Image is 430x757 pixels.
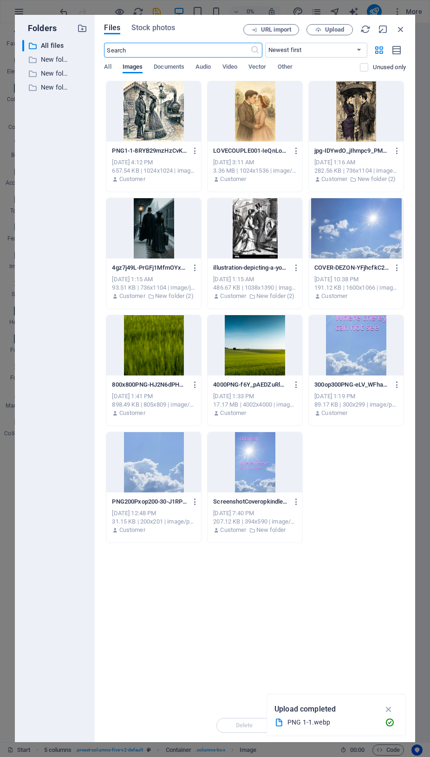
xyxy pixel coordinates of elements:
[112,381,187,389] p: 800x800PNG-HJ2N6dPHASephX9_O88CPQ.png
[213,264,288,272] p: illustration-depicting-a-young-wife-seeing-her-husband-on-to-his-train-illustrated-by-edward-hugh...
[314,175,398,183] div: By: Customer | Folder: New folder (2)
[41,68,71,79] p: New folder (1)
[119,409,145,417] p: Customer
[373,63,406,71] p: Displays only files that are not in use on the website. Files added during this session can still...
[112,158,195,167] div: [DATE] 4:12 PM
[358,175,396,183] p: New folder (2)
[41,54,71,65] p: New folder (2)
[112,167,195,175] div: 657.54 KB | 1024x1024 | image/webp
[220,409,246,417] p: Customer
[213,284,297,292] div: 486.67 KB | 1038x1390 | image/jpeg
[314,264,389,272] p: COVER-DEZON-YFjhcfkC2QdhOHLN1co_fg.jpg
[213,147,288,155] p: LOVECOUPLE001-IeQnLoBCWQ41RyjNL8y81Q.png
[112,284,195,292] div: 93.51 KB | 736x1104 | image/jpeg
[274,703,336,715] p: Upload completed
[278,61,293,74] span: Other
[119,526,145,534] p: Customer
[213,509,297,518] div: [DATE] 7:40 PM
[213,381,288,389] p: 4000PNG-f6Y_pAEDZuRlWWb4-_jd0A.png
[22,82,71,93] div: New folder
[119,292,145,300] p: Customer
[220,526,246,534] p: Customer
[22,68,87,79] div: New folder (1)
[256,292,295,300] p: New folder (2)
[22,22,57,34] p: Folders
[213,498,288,506] p: ScreenshotCoveropkindle-hpzEov3OZbg36hYtvrr5qA.png
[321,292,347,300] p: Customer
[306,24,353,35] button: Upload
[213,275,297,284] div: [DATE] 1:15 AM
[213,167,297,175] div: 3.36 MB | 1024x1536 | image/png
[112,509,195,518] div: [DATE] 12:48 PM
[155,292,194,300] p: New folder (2)
[378,24,388,34] i: Minimize
[22,68,71,79] div: New folder (1)
[314,275,398,284] div: [DATE] 10:38 PM
[119,175,145,183] p: Customer
[213,518,297,526] div: 207.12 KB | 394x590 | image/png
[112,401,195,409] div: 898.49 KB | 805x809 | image/png
[314,284,398,292] div: 191.12 KB | 1600x1066 | image/jpeg
[360,24,371,34] i: Reload
[41,40,71,51] p: All files
[213,526,297,534] div: By: Customer | Folder: New folder
[131,22,175,33] span: Stock photos
[112,518,195,526] div: 31.15 KB | 200x201 | image/png
[154,61,184,74] span: Documents
[321,175,347,183] p: Customer
[22,54,87,65] div: New folder (2)
[321,409,347,417] p: Customer
[220,175,246,183] p: Customer
[396,24,406,34] i: Close
[77,23,87,33] i: Create new folder
[112,498,187,506] p: PNG200Pxop200-30-J1RPh54vT_Re2b7rvEg.png
[112,147,187,155] p: PNG1-1-8RYB29mzHzCvKfGNlX24jA.webp
[22,40,24,52] div: ​
[195,61,211,74] span: Audio
[112,292,195,300] div: By: Customer | Folder: New folder (2)
[287,717,378,728] div: PNG 1-1.webp
[314,167,398,175] div: 282.56 KB | 736x1104 | image/jpeg
[213,292,297,300] div: By: Customer | Folder: New folder (2)
[314,147,389,155] p: jpg-IDYwdO_jIhmpc9_PM90E_w
[213,392,297,401] div: [DATE] 1:33 PM
[22,54,71,65] div: New folder (2)
[104,61,111,74] span: All
[314,381,389,389] p: 300op300PNG-eLV_WFhabvYV58eDC6q3Ow.png
[112,275,195,284] div: [DATE] 1:15 AM
[112,392,195,401] div: [DATE] 1:41 PM
[314,392,398,401] div: [DATE] 1:19 PM
[222,61,237,74] span: Video
[248,61,267,74] span: Vector
[22,82,87,93] div: New folder
[314,401,398,409] div: 89.17 KB | 300x299 | image/png
[213,401,297,409] div: 17.17 MB | 4002x4000 | image/png
[243,24,299,35] button: URL import
[256,526,286,534] p: New folder
[104,43,250,58] input: Search
[314,158,398,167] div: [DATE] 1:16 AM
[213,158,297,167] div: [DATE] 3:11 AM
[41,82,71,93] p: New folder
[325,27,344,32] span: Upload
[123,61,143,74] span: Images
[112,264,187,272] p: 4gz7j49L-PrGFj1MfmOYxDlYWixop4g.jpg
[261,27,291,32] span: URL import
[220,292,246,300] p: Customer
[104,22,120,33] span: Files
